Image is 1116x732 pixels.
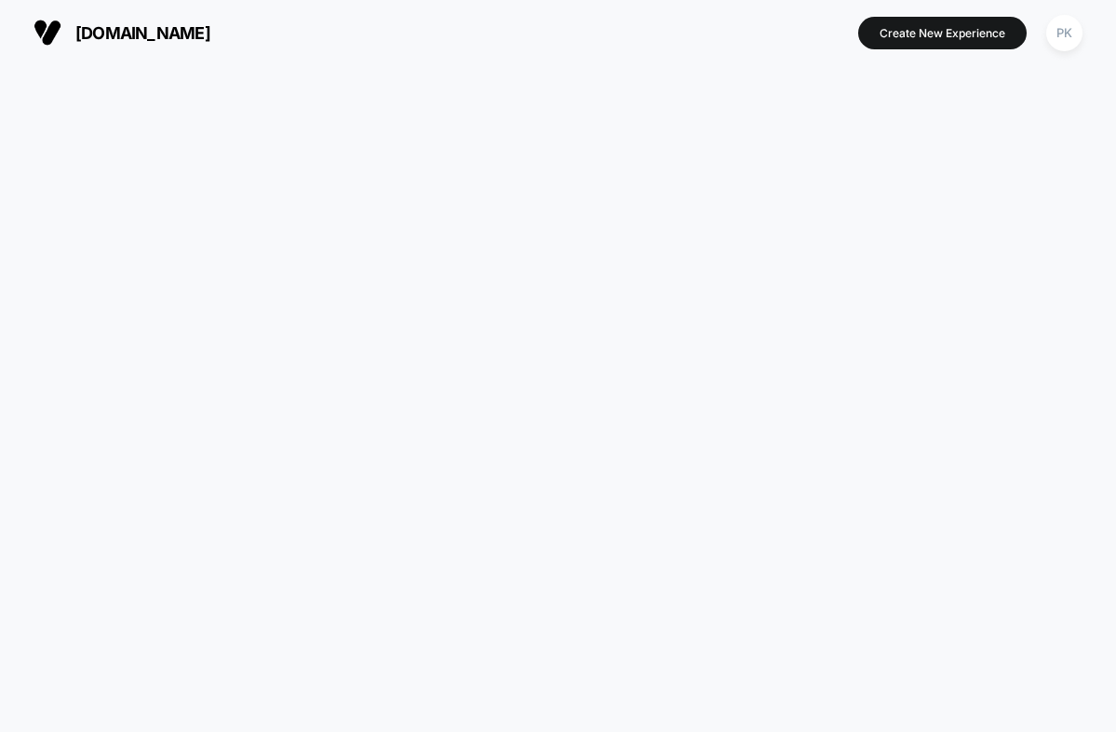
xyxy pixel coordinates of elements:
button: Create New Experience [858,17,1027,49]
button: [DOMAIN_NAME] [28,18,216,47]
button: PK [1041,14,1088,52]
span: [DOMAIN_NAME] [75,23,210,43]
img: Visually logo [34,19,61,47]
div: PK [1046,15,1082,51]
